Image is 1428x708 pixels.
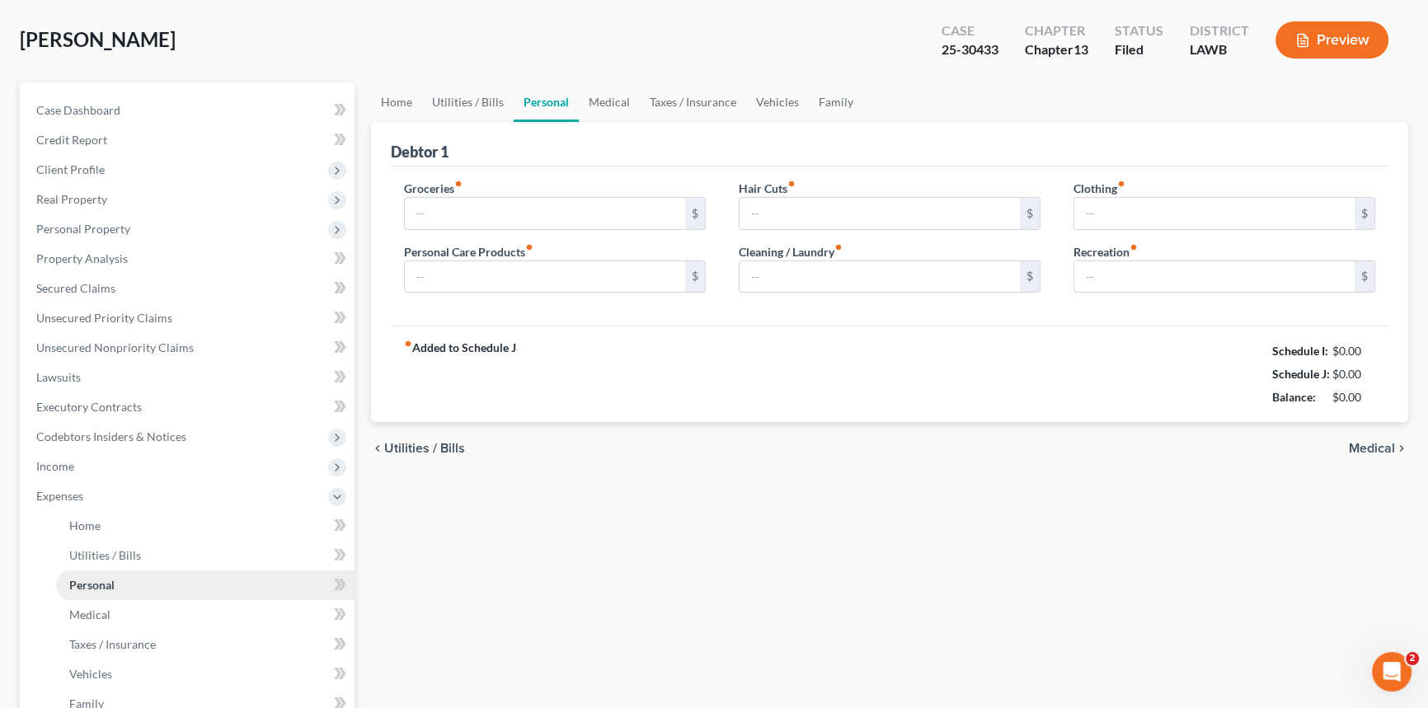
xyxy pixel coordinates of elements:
div: District [1190,21,1249,40]
i: fiber_manual_record [404,340,412,348]
span: Personal Property [36,222,130,236]
a: Home [371,82,422,122]
span: Medical [1349,442,1395,455]
a: Executory Contracts [23,392,355,422]
span: Property Analysis [36,251,128,265]
a: Personal [56,570,355,600]
span: Vehicles [69,667,112,681]
span: Secured Claims [36,281,115,295]
label: Hair Cuts [739,180,796,197]
strong: Balance: [1272,390,1316,404]
a: Secured Claims [23,274,355,303]
div: $ [1020,261,1040,293]
a: Taxes / Insurance [56,630,355,659]
div: Case [942,21,998,40]
input: -- [740,198,1020,229]
span: Lawsuits [36,370,81,384]
span: Utilities / Bills [69,548,141,562]
a: Taxes / Insurance [640,82,746,122]
a: Utilities / Bills [422,82,514,122]
i: fiber_manual_record [454,180,463,188]
button: Preview [1275,21,1388,59]
input: -- [405,261,685,293]
a: Utilities / Bills [56,541,355,570]
span: Utilities / Bills [384,442,465,455]
i: fiber_manual_record [787,180,796,188]
a: Credit Report [23,125,355,155]
a: Medical [56,600,355,630]
label: Groceries [404,180,463,197]
input: -- [1074,198,1355,229]
span: Home [69,518,101,532]
div: $0.00 [1332,366,1376,382]
div: $ [685,261,705,293]
span: Executory Contracts [36,400,142,414]
span: Unsecured Priority Claims [36,311,172,325]
a: Vehicles [56,659,355,689]
div: Status [1115,21,1163,40]
strong: Schedule I: [1272,344,1328,358]
span: Taxes / Insurance [69,637,156,651]
button: Medical chevron_right [1349,442,1408,455]
span: Personal [69,578,115,592]
div: LAWB [1190,40,1249,59]
span: Real Property [36,192,107,206]
span: 2 [1406,652,1419,665]
span: Medical [69,607,110,621]
a: Family [809,82,863,122]
span: Case Dashboard [36,103,120,117]
a: Unsecured Nonpriority Claims [23,333,355,363]
a: Unsecured Priority Claims [23,303,355,333]
a: Medical [579,82,640,122]
span: Unsecured Nonpriority Claims [36,340,194,354]
div: 25-30433 [942,40,998,59]
span: Codebtors Insiders & Notices [36,429,186,443]
div: $ [1020,198,1040,229]
span: Expenses [36,489,83,503]
a: Home [56,511,355,541]
div: Chapter [1025,40,1088,59]
a: Property Analysis [23,244,355,274]
div: $0.00 [1332,343,1376,359]
span: 13 [1073,41,1088,57]
span: Client Profile [36,162,105,176]
label: Personal Care Products [404,243,533,260]
div: $0.00 [1332,389,1376,406]
strong: Added to Schedule J [404,340,516,409]
input: -- [1074,261,1355,293]
button: chevron_left Utilities / Bills [371,442,465,455]
div: $ [1355,198,1374,229]
input: -- [740,261,1020,293]
i: fiber_manual_record [525,243,533,251]
label: Recreation [1073,243,1138,260]
i: fiber_manual_record [1117,180,1125,188]
span: Credit Report [36,133,107,147]
input: -- [405,198,685,229]
span: [PERSON_NAME] [20,27,176,51]
span: Income [36,459,74,473]
label: Clothing [1073,180,1125,197]
i: chevron_right [1395,442,1408,455]
a: Personal [514,82,579,122]
a: Vehicles [746,82,809,122]
label: Cleaning / Laundry [739,243,843,260]
i: fiber_manual_record [834,243,843,251]
div: Filed [1115,40,1163,59]
a: Case Dashboard [23,96,355,125]
i: chevron_left [371,442,384,455]
div: Chapter [1025,21,1088,40]
div: $ [685,198,705,229]
div: $ [1355,261,1374,293]
a: Lawsuits [23,363,355,392]
strong: Schedule J: [1272,367,1330,381]
iframe: Intercom live chat [1372,652,1412,692]
i: fiber_manual_record [1130,243,1138,251]
div: Debtor 1 [391,142,449,162]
